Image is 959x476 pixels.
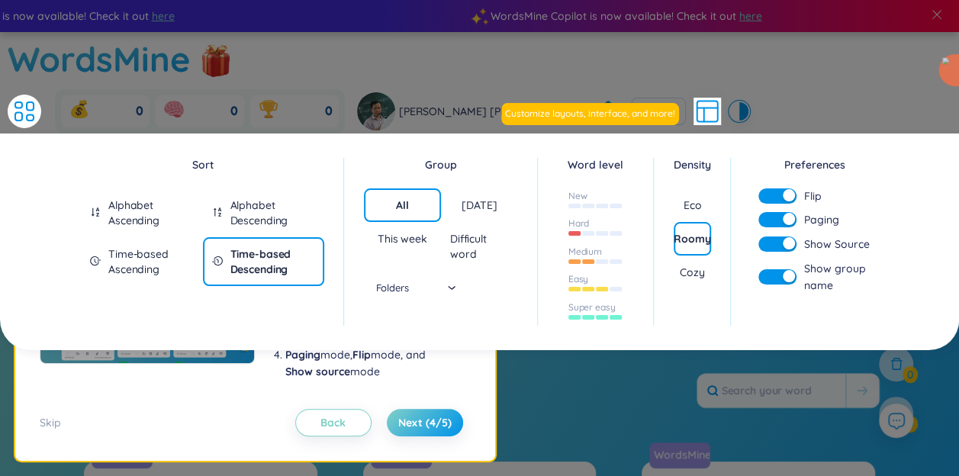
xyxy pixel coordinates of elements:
span: 0 [136,103,143,120]
span: Back [320,415,346,430]
b: Show source [285,365,350,378]
span: Next (4/5) [398,415,452,430]
a: WordsMine [8,32,191,86]
div: Roomy [674,231,710,246]
div: Sort [81,156,324,173]
div: Hard [568,217,590,230]
li: mode, mode, and mode [285,346,455,380]
div: New [568,190,587,202]
div: Eco [684,198,702,213]
input: Search your word [697,374,845,407]
img: avatar [357,92,395,130]
img: flashSalesIcon.a7f4f837.png [201,37,231,82]
div: Cozy [680,265,704,280]
div: This week [378,231,427,246]
div: [DATE] [462,198,497,213]
b: Paging [285,348,320,362]
span: [PERSON_NAME] [PERSON_NAME] [399,103,578,120]
div: Time-based Descending [230,246,315,277]
div: Medium [568,246,602,258]
a: WordsMine [648,447,712,462]
span: sort-ascending [90,207,101,217]
div: Difficult word [450,231,509,262]
span: Show Source [804,236,870,252]
b: Flip [352,348,371,362]
button: Next (4/5) [387,409,463,436]
div: Time-based Ascending [108,246,193,277]
div: Density [674,156,711,173]
a: avatar [357,92,399,130]
span: sort-descending [212,207,223,217]
div: Word level [558,156,634,173]
div: Super easy [568,301,616,314]
span: field-time [212,256,223,266]
div: Skip [40,414,61,431]
span: 0 [230,103,238,120]
a: WordsMine [649,442,716,468]
div: Alphabet Ascending [108,198,193,228]
div: Preferences [751,156,878,173]
span: Show group name [804,260,871,294]
div: Group [364,156,518,173]
span: Paging [804,211,839,228]
div: Alphabet Descending [230,198,315,228]
span: field-time [90,256,101,266]
span: here [739,8,762,24]
span: Flip [804,188,821,204]
div: Easy [568,273,589,285]
div: All [396,198,409,213]
span: here [152,8,175,24]
span: 0 [325,103,333,120]
button: Back [295,409,372,436]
